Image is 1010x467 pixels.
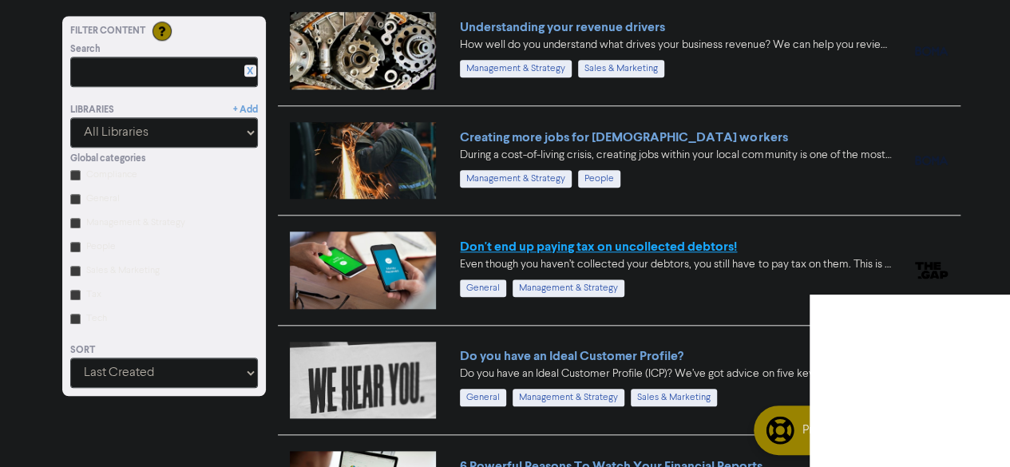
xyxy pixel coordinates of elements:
a: Creating more jobs for [DEMOGRAPHIC_DATA] workers [460,129,787,145]
a: Understanding your revenue drivers [460,19,665,35]
div: During a cost-of-living crisis, creating jobs within your local community is one of the most impo... [460,147,891,164]
a: + Add [233,103,258,117]
div: Sales & Marketing [631,389,717,406]
iframe: Chat Widget [810,295,1010,467]
label: Tax [86,287,101,302]
label: Tech [86,311,107,326]
div: Management & Strategy [460,60,572,77]
div: People [578,170,620,188]
div: Management & Strategy [460,170,572,188]
img: boma_accounting [915,46,948,56]
div: Global categories [70,152,258,166]
div: Management & Strategy [513,389,624,406]
a: Do you have an Ideal Customer Profile? [460,348,683,364]
div: How well do you understand what drives your business revenue? We can help you review your numbers... [460,37,891,53]
div: Even though you haven’t collected your debtors, you still have to pay tax on them. This is becaus... [460,256,891,273]
div: General [460,389,506,406]
div: Sales & Marketing [578,60,664,77]
span: Search [70,42,101,57]
img: thegap [915,262,948,279]
label: Compliance [86,168,137,182]
a: Don't end up paying tax on uncollected debtors! [460,239,737,255]
label: Management & Strategy [86,216,185,230]
div: Filter Content [70,24,258,38]
label: People [86,239,116,254]
img: boma [915,156,948,165]
div: Management & Strategy [513,279,624,297]
div: General [460,279,506,297]
div: Libraries [70,103,114,117]
label: General [86,192,120,206]
label: Sales & Marketing [86,263,160,278]
div: Do you have an Ideal Customer Profile (ICP)? We’ve got advice on five key elements to include in ... [460,366,891,382]
div: Sort [70,343,258,358]
a: X [247,65,253,77]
